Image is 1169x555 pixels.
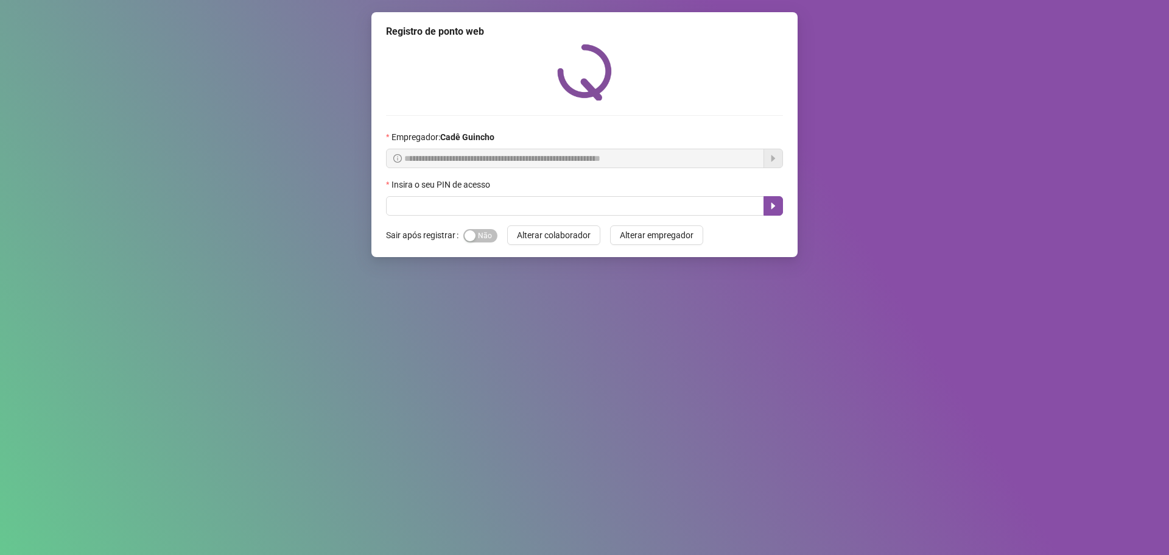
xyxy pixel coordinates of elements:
[391,130,494,144] span: Empregador :
[768,201,778,211] span: caret-right
[386,225,463,245] label: Sair após registrar
[517,228,591,242] span: Alterar colaborador
[386,24,783,39] div: Registro de ponto web
[440,132,494,142] strong: Cadê Guincho
[610,225,703,245] button: Alterar empregador
[386,178,498,191] label: Insira o seu PIN de acesso
[557,44,612,101] img: QRPoint
[507,225,600,245] button: Alterar colaborador
[393,154,402,163] span: info-circle
[620,228,693,242] span: Alterar empregador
